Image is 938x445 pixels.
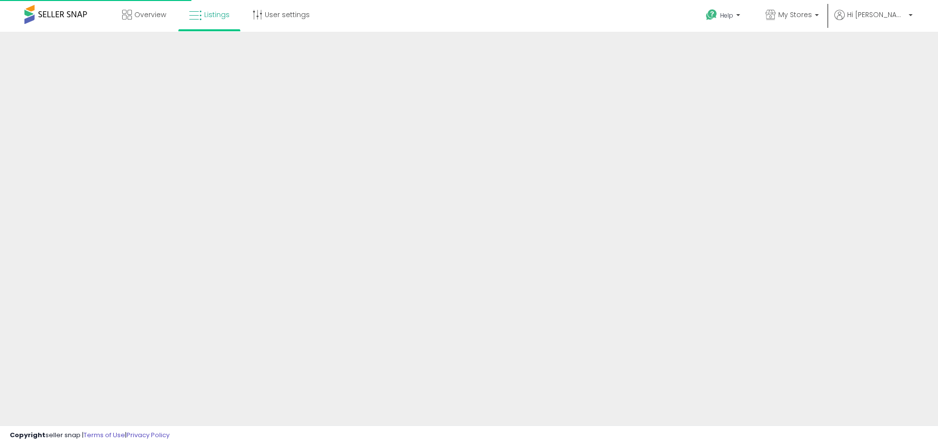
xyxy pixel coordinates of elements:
[204,10,230,20] span: Listings
[720,11,733,20] span: Help
[834,10,913,32] a: Hi [PERSON_NAME]
[10,430,45,440] strong: Copyright
[698,1,750,32] a: Help
[847,10,906,20] span: Hi [PERSON_NAME]
[84,430,125,440] a: Terms of Use
[127,430,170,440] a: Privacy Policy
[705,9,718,21] i: Get Help
[10,431,170,440] div: seller snap | |
[778,10,812,20] span: My Stores
[134,10,166,20] span: Overview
